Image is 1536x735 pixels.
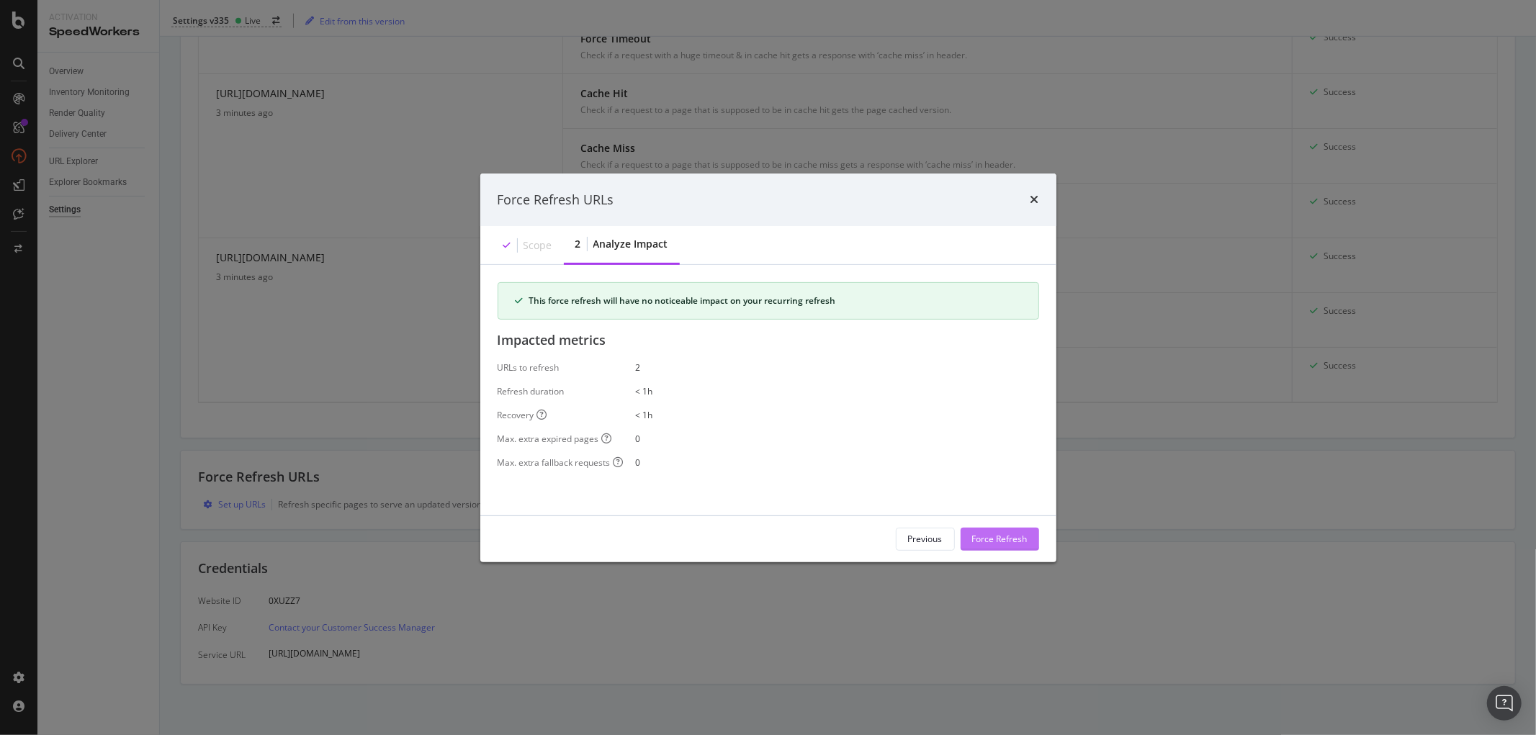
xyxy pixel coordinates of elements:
div: 0 [636,433,1039,445]
div: Previous [908,533,943,545]
div: This force refresh will have no noticeable impact on your recurring refresh [529,294,1021,307]
div: < 1h [636,385,1039,397]
div: 2 [575,237,581,251]
div: Refresh duration [498,385,613,397]
div: modal [480,173,1056,562]
div: Force Refresh [972,533,1028,545]
button: Force Refresh [961,528,1039,551]
div: Max. extra expired pages [498,433,612,445]
button: Previous [896,528,955,551]
div: Analyze Impact [593,237,668,251]
div: Impacted metrics [498,331,1039,350]
div: 2 [636,361,1039,374]
div: Force Refresh URLs [498,190,614,209]
div: Recovery [498,409,547,421]
div: Open Intercom Messenger [1487,686,1522,721]
div: URLs to refresh [498,361,613,374]
div: Scope [524,238,552,253]
div: times [1030,190,1039,209]
div: Max. extra fallback requests [498,456,624,469]
div: success banner [498,282,1039,320]
div: < 1h [636,409,1039,421]
div: 0 [636,456,1039,469]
